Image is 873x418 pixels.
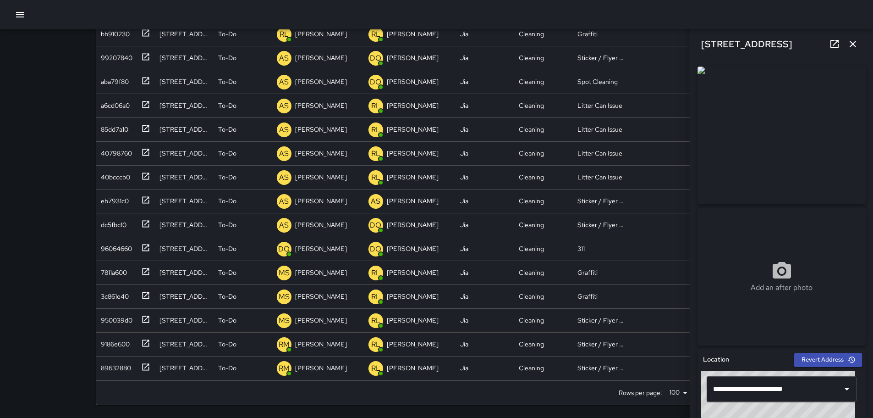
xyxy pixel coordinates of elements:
div: Graffiti [577,29,598,39]
p: To-Do [218,363,236,373]
p: DO [370,220,381,231]
div: Cleaning [519,149,544,158]
p: To-Do [218,29,236,39]
div: a6cd06a0 [97,97,130,110]
p: [PERSON_NAME] [387,316,439,325]
div: Jia [460,363,468,373]
p: [PERSON_NAME] [295,196,347,206]
div: 100 [666,386,691,399]
div: Cleaning [519,29,544,39]
p: [PERSON_NAME] [387,340,439,349]
p: [PERSON_NAME] [387,363,439,373]
div: Jia [460,292,468,301]
p: [PERSON_NAME] [295,125,347,134]
div: eb7931c0 [97,193,129,206]
p: AS [279,172,289,183]
div: Cleaning [519,101,544,110]
div: Jia [460,244,468,253]
p: To-Do [218,196,236,206]
p: [PERSON_NAME] [295,53,347,62]
div: 1335 2nd Street Northeast [159,196,209,206]
p: RM [279,363,290,374]
p: To-Do [218,77,236,86]
p: RL [371,148,380,159]
p: MS [279,291,290,302]
div: 311 [577,244,585,253]
div: Sticker / Flyer Removal [577,316,627,325]
div: Cleaning [519,173,544,182]
p: RL [371,339,380,350]
div: 3c861e40 [97,288,129,301]
p: DO [370,77,381,88]
div: Cleaning [519,363,544,373]
p: To-Do [218,101,236,110]
div: Jia [460,196,468,206]
div: Litter Can Issue [577,101,622,110]
p: RL [371,315,380,326]
div: Jia [460,101,468,110]
div: Jia [460,173,468,182]
div: Cleaning [519,125,544,134]
p: AS [279,77,289,88]
p: To-Do [218,53,236,62]
p: RL [371,29,380,40]
p: [PERSON_NAME] [387,268,439,277]
div: 89632880 [97,360,131,373]
p: To-Do [218,220,236,229]
p: [PERSON_NAME] [295,77,347,86]
p: To-Do [218,292,236,301]
div: 25 K Street Northeast [159,29,209,39]
div: 66 New York Avenue Northeast [159,173,209,182]
div: 51 N Street Northeast [159,220,209,229]
p: [PERSON_NAME] [387,196,439,206]
div: Cleaning [519,268,544,277]
div: 9186e600 [97,336,130,349]
div: 40bcccb0 [97,169,130,182]
div: Cleaning [519,196,544,206]
p: [PERSON_NAME] [387,125,439,134]
div: Sticker / Flyer Removal [577,340,627,349]
p: RM [279,339,290,350]
div: Cleaning [519,220,544,229]
p: RL [371,363,380,374]
div: Jia [460,125,468,134]
div: Jia [460,77,468,86]
div: 1242 3rd Street Northeast [159,363,209,373]
div: 1416 North Capitol Street Northwest [159,292,209,301]
p: To-Do [218,316,236,325]
div: Cleaning [519,340,544,349]
div: 1305 2nd Street Northeast [159,77,209,86]
p: [PERSON_NAME] [295,292,347,301]
div: 1330 North Capitol Street Northwest [159,268,209,277]
p: [PERSON_NAME] [387,220,439,229]
p: [PERSON_NAME] [387,29,439,39]
p: Rows per page: [619,388,662,397]
div: Graffiti [577,292,598,301]
div: Jia [460,29,468,39]
div: 2 M Street Northeast [159,149,209,158]
p: AS [279,196,289,207]
p: [PERSON_NAME] [295,29,347,39]
p: [PERSON_NAME] [295,149,347,158]
div: Jia [460,53,468,62]
p: [PERSON_NAME] [387,101,439,110]
p: [PERSON_NAME] [387,173,439,182]
p: To-Do [218,125,236,134]
p: MS [279,268,290,279]
div: Cleaning [519,316,544,325]
div: Sticker / Flyer Removal [577,220,627,229]
p: RL [371,124,380,135]
div: 301 N Street Northeast [159,101,209,110]
p: [PERSON_NAME] [387,244,439,253]
div: 301 N Street Northeast [159,125,209,134]
p: AS [371,196,380,207]
p: RL [371,268,380,279]
div: Litter Can Issue [577,149,622,158]
p: [PERSON_NAME] [295,268,347,277]
p: AS [279,100,289,111]
div: bb910230 [97,26,130,39]
div: 1144 3rd Street Northeast [159,244,209,253]
div: 85dd7a10 [97,121,128,134]
div: Jia [460,268,468,277]
div: aba79f80 [97,73,129,86]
